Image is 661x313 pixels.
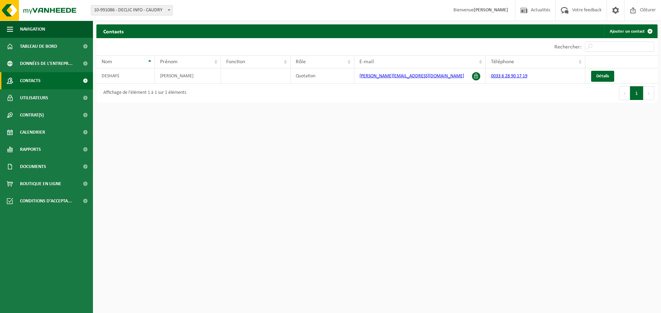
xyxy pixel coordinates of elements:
[91,5,173,15] span: 10-991086 - DECLIC INFO - CAUDRY
[20,107,44,124] span: Contrat(s)
[491,74,527,79] a: 0033 6 28 90 17 19
[20,89,48,107] span: Utilisateurs
[160,59,178,65] span: Prénom
[91,5,172,15] span: 10-991086 - DECLIC INFO - CAUDRY
[491,59,514,65] span: Téléphone
[474,8,508,13] strong: [PERSON_NAME]
[226,59,245,65] span: Fonction
[596,74,609,78] span: Détails
[359,59,374,65] span: E-mail
[20,192,72,210] span: Conditions d'accepta...
[291,68,354,83] td: Quotation
[20,72,41,89] span: Contacts
[20,21,45,38] span: Navigation
[604,24,657,38] a: Ajouter un contact
[100,87,186,99] div: Affichage de l'élément 1 à 1 sur 1 éléments
[296,59,306,65] span: Rôle
[20,124,45,141] span: Calendrier
[20,38,57,55] span: Tableau de bord
[619,86,630,100] button: Previous
[20,141,41,158] span: Rapports
[155,68,221,83] td: [PERSON_NAME]
[20,175,61,192] span: Boutique en ligne
[20,158,46,175] span: Documents
[96,24,130,38] h2: Contacts
[630,86,643,100] button: 1
[643,86,654,100] button: Next
[102,59,112,65] span: Nom
[96,68,155,83] td: DESHAYS
[554,44,581,50] label: Rechercher:
[359,74,464,79] a: [PERSON_NAME][EMAIL_ADDRESS][DOMAIN_NAME]
[20,55,73,72] span: Données de l'entrepr...
[591,71,614,82] a: Détails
